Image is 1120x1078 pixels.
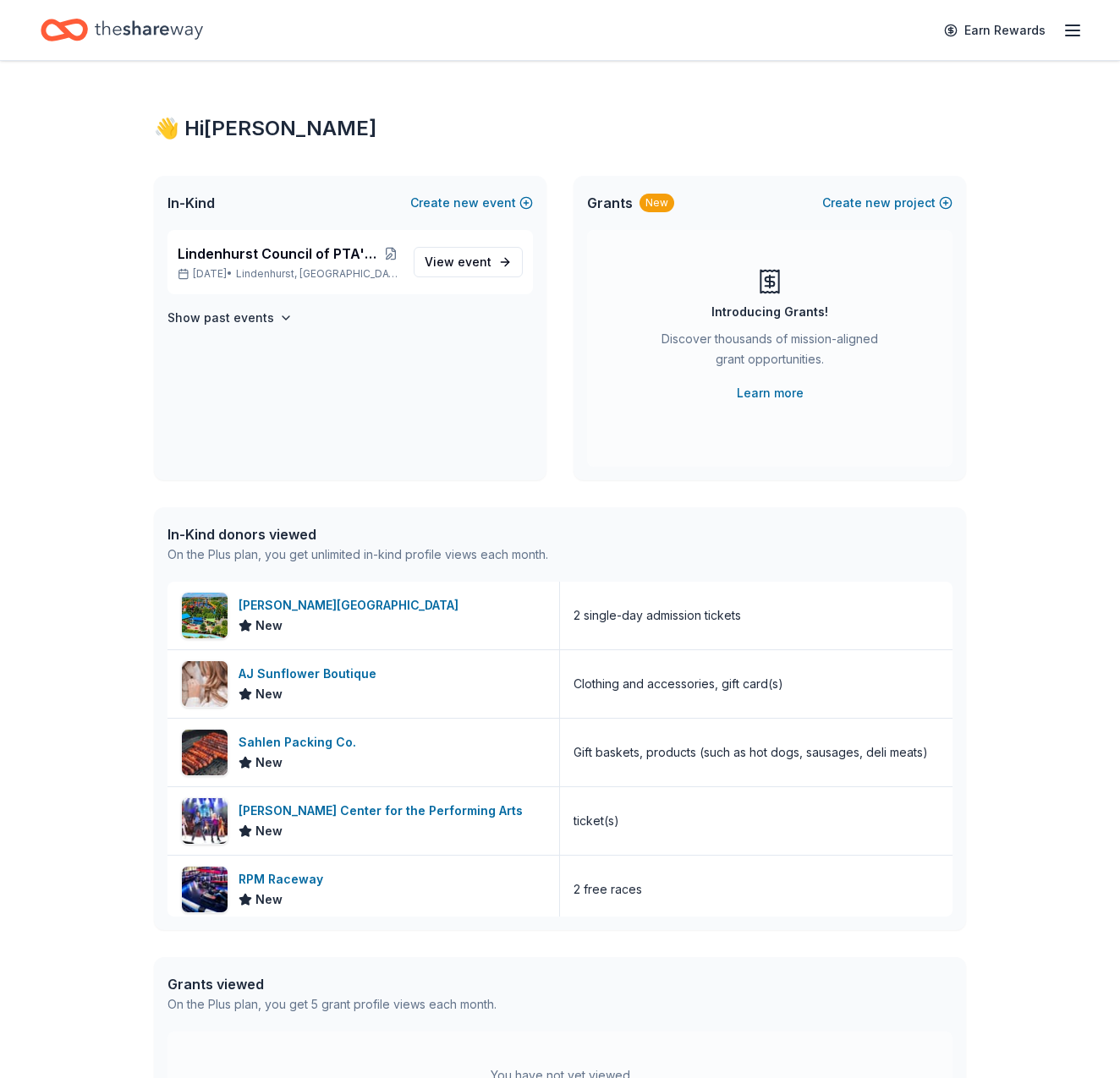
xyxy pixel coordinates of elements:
button: Show past events [167,308,293,328]
div: 2 single-day admission tickets [574,605,741,626]
span: Grants [587,193,633,213]
h4: Show past events [167,308,274,328]
div: 2 free races [574,879,642,900]
a: Learn more [737,383,804,403]
div: [PERSON_NAME][GEOGRAPHIC_DATA] [239,595,465,616]
span: New [255,889,283,910]
div: Discover thousands of mission-aligned grant opportunities. [655,329,885,376]
div: On the Plus plan, you get unlimited in-kind profile views each month. [167,544,548,565]
span: Lindenhurst, [GEOGRAPHIC_DATA] [236,267,400,281]
div: Gift baskets, products (such as hot dogs, sausages, deli meats) [574,742,928,763]
div: RPM Raceway [239,869,330,889]
img: Image for Tilles Center for the Performing Arts [182,798,228,844]
div: New [640,194,674,212]
span: New [255,616,283,636]
a: Home [41,10,203,50]
div: Introducing Grants! [711,302,828,322]
span: New [255,684,283,704]
button: Createnewproject [822,193,953,213]
div: ticket(s) [574,811,619,831]
div: Grants viewed [167,974,497,994]
p: [DATE] • [178,267,400,281]
span: In-Kind [167,193,215,213]
span: View [425,252,491,272]
img: Image for AJ Sunflower Boutique [182,661,228,707]
span: New [255,752,283,773]
span: New [255,821,283,841]
div: 👋 Hi [PERSON_NAME] [154,115,966,142]
span: new [865,193,891,213]
img: Image for Sahlen Packing Co. [182,730,228,775]
div: In-Kind donors viewed [167,524,548,544]
a: View event [414,247,523,277]
div: Sahlen Packing Co. [239,732,363,752]
span: event [458,254,491,269]
div: AJ Sunflower Boutique [239,664,383,684]
div: [PERSON_NAME] Center for the Performing Arts [239,801,530,821]
span: new [453,193,479,213]
button: Createnewevent [410,193,533,213]
div: On the Plus plan, you get 5 grant profile views each month. [167,994,497,1015]
img: Image for RPM Raceway [182,867,228,912]
div: Clothing and accessories, gift card(s) [574,674,783,694]
img: Image for Dorney Park & Wildwater Kingdom [182,593,228,638]
span: Lindenhurst Council of PTA's "Bright Futures" Fundraiser [178,244,382,264]
a: Earn Rewards [934,15,1056,46]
